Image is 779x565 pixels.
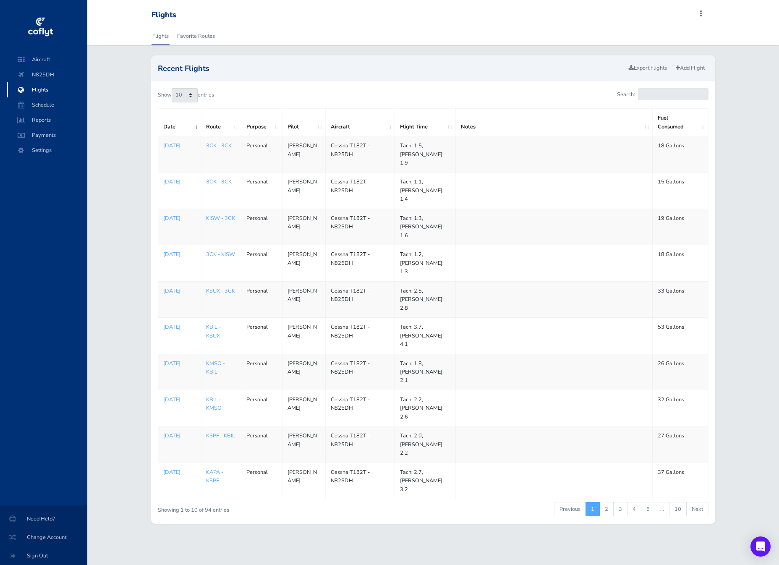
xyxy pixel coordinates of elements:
[669,502,687,516] a: 10
[652,354,708,390] td: 26 Gallons
[395,426,456,463] td: Tach: 2.0, [PERSON_NAME]: 2.2
[652,136,708,173] td: 18 Gallons
[282,136,325,173] td: [PERSON_NAME]
[163,468,196,476] a: [DATE]
[652,281,708,317] td: 33 Gallons
[282,318,325,354] td: [PERSON_NAME]
[241,354,282,390] td: Personal
[282,354,325,390] td: [PERSON_NAME]
[158,109,201,136] th: Date: activate to sort column ascending
[652,173,708,209] td: 15 Gallons
[282,426,325,463] td: [PERSON_NAME]
[163,323,196,331] a: [DATE]
[282,109,325,136] th: Pilot: activate to sort column ascending
[395,390,456,426] td: Tach: 2.2, [PERSON_NAME]: 2.6
[158,501,381,514] div: Showing 1 to 10 of 94 entries
[152,27,170,45] a: Flights
[325,109,395,136] th: Aircraft: activate to sort column ascending
[206,142,232,149] a: 3CK - 3CK
[10,548,77,563] span: Sign Out
[201,109,241,136] th: Route: activate to sort column ascending
[395,245,456,281] td: Tach: 1.2, [PERSON_NAME]: 1.3
[325,173,395,209] td: Cessna T182T - N825DH
[395,318,456,354] td: Tach: 3.7, [PERSON_NAME]: 4.1
[10,511,77,526] span: Need Help?
[206,323,221,339] a: KBIL - KSUX
[158,88,214,102] label: Show entries
[325,209,395,245] td: Cessna T182T - N825DH
[15,52,79,67] span: Aircraft
[613,502,627,516] a: 3
[163,250,196,259] a: [DATE]
[282,463,325,499] td: [PERSON_NAME]
[206,287,235,295] a: KSUX - 3CK
[206,178,232,186] a: 3CK - 3CK
[625,62,671,74] a: Export Flights
[163,287,196,295] a: [DATE]
[241,390,282,426] td: Personal
[163,214,196,222] a: [DATE]
[241,173,282,209] td: Personal
[10,530,77,545] span: Change Account
[282,209,325,245] td: [PERSON_NAME]
[163,432,196,440] a: [DATE]
[15,97,79,112] span: Schedule
[163,395,196,404] a: [DATE]
[652,463,708,499] td: 37 Gallons
[241,109,282,136] th: Purpose: activate to sort column ascending
[206,432,235,439] a: KSPF - KBIL
[325,463,395,499] td: Cessna T182T - N825DH
[395,463,456,499] td: Tach: 2.7, [PERSON_NAME]: 3.2
[325,390,395,426] td: Cessna T182T - N825DH
[599,502,614,516] a: 2
[152,10,176,20] div: Flights
[686,502,708,516] a: Next
[241,426,282,463] td: Personal
[163,359,196,368] p: [DATE]
[395,136,456,173] td: Tach: 1.5, [PERSON_NAME]: 1.9
[652,109,708,136] th: Fuel Consumed: activate to sort column ascending
[617,88,708,100] label: Search:
[241,463,282,499] td: Personal
[158,65,625,72] h2: Recent Flights
[15,67,79,82] span: N825DH
[282,281,325,317] td: [PERSON_NAME]
[455,109,652,136] th: Notes: activate to sort column ascending
[241,209,282,245] td: Personal
[395,354,456,390] td: Tach: 1.8, [PERSON_NAME]: 2.1
[325,426,395,463] td: Cessna T182T - N825DH
[206,396,222,412] a: KBIL - KMSO
[15,82,79,97] span: Flights
[750,536,771,557] div: Open Intercom Messenger
[241,318,282,354] td: Personal
[652,209,708,245] td: 19 Gallons
[586,502,600,516] a: 1
[206,214,235,222] a: KISW - 3CK
[15,128,79,143] span: Payments
[15,143,79,158] span: Settings
[652,318,708,354] td: 53 Gallons
[395,209,456,245] td: Tach: 1.3, [PERSON_NAME]: 1.6
[641,502,655,516] a: 5
[15,112,79,128] span: Reports
[206,360,225,376] a: KMSO - KBIL
[282,390,325,426] td: [PERSON_NAME]
[176,27,216,45] a: Favorite Routes
[627,502,641,516] a: 4
[163,178,196,186] p: [DATE]
[638,88,708,100] input: Search:
[325,136,395,173] td: Cessna T182T - N825DH
[241,281,282,317] td: Personal
[282,173,325,209] td: [PERSON_NAME]
[163,141,196,150] p: [DATE]
[325,354,395,390] td: Cessna T182T - N825DH
[206,251,235,258] a: 3CK - KISW
[672,62,708,74] a: Add Flight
